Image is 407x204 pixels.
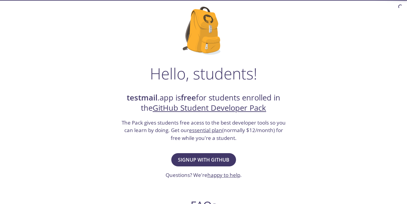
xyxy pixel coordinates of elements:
img: github-student-backpack.png [183,7,225,55]
h3: Questions? We're . [166,171,242,179]
h3: The Pack gives students free acess to the best developer tools so you can learn by doing. Get our... [121,119,286,142]
span: Signup with GitHub [178,156,229,164]
button: Signup with GitHub [171,153,236,166]
h1: Hello, students! [150,64,257,82]
a: GitHub Student Developer Pack [153,103,266,113]
a: happy to help [207,172,240,178]
strong: free [181,92,196,103]
a: essential plan [189,127,222,134]
strong: testmail [127,92,157,103]
h2: .app is for students enrolled in the [121,93,286,113]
